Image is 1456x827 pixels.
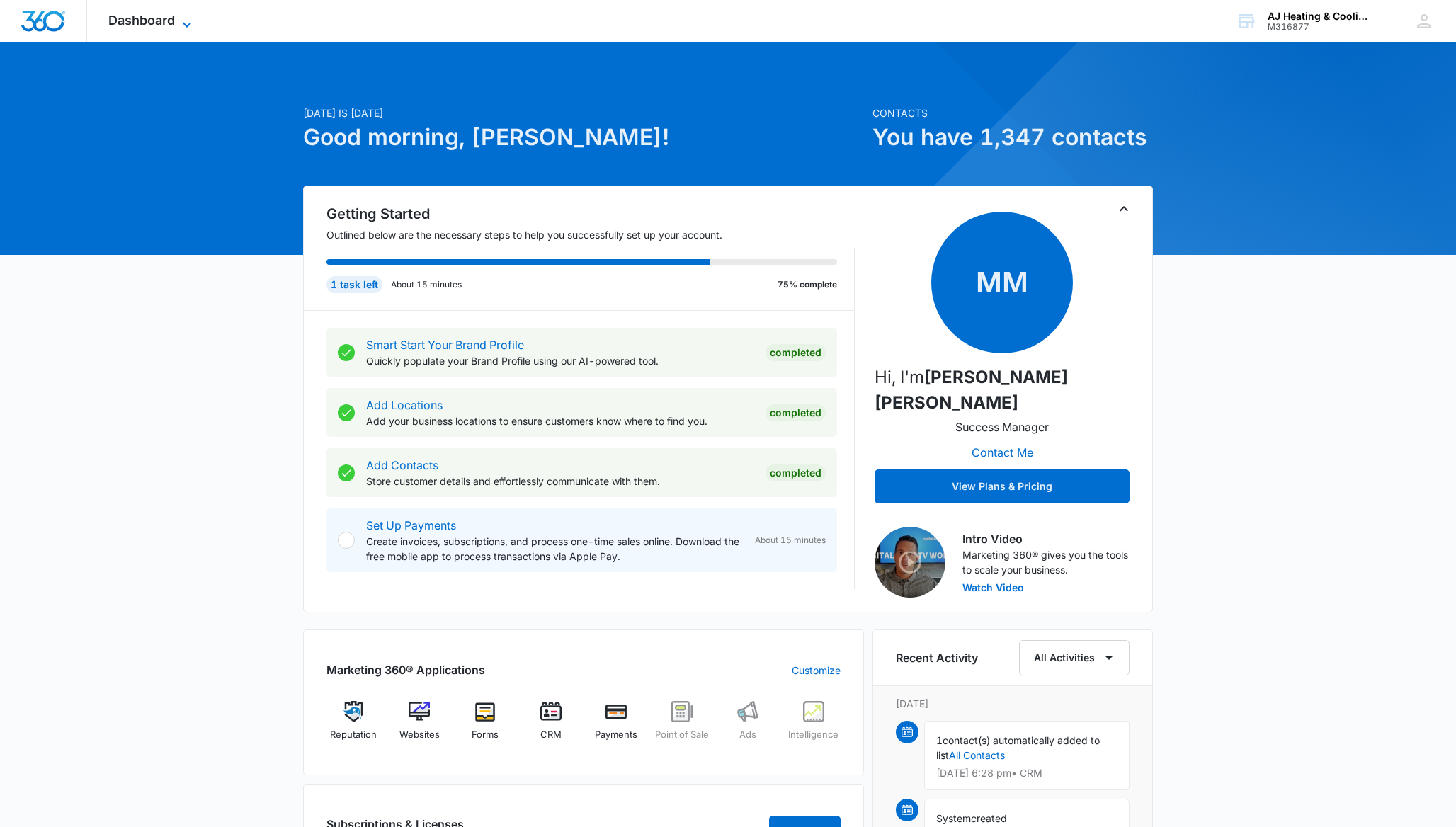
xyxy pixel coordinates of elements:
h2: Marketing 360® Applications [326,661,485,678]
span: 1 [936,734,943,746]
p: Quickly populate your Brand Profile using our AI-powered tool. [366,353,754,368]
a: All Contacts [949,749,1005,761]
span: About 15 minutes [755,534,826,547]
a: Set Up Payments [366,518,456,532]
span: Ads [739,728,756,742]
div: account id [1268,22,1371,32]
a: Forms [458,701,513,752]
span: Websites [399,728,440,742]
h2: Getting Started [326,203,855,224]
span: MM [931,212,1073,353]
span: Payments [595,728,637,742]
a: Websites [392,701,447,752]
a: Smart Start Your Brand Profile [366,338,524,352]
div: 1 task left [326,276,382,293]
strong: [PERSON_NAME] [PERSON_NAME] [875,367,1068,413]
a: CRM [523,701,578,752]
p: [DATE] [896,696,1130,711]
p: Success Manager [955,418,1049,435]
img: Intro Video [875,527,945,598]
div: Completed [766,344,826,361]
p: Hi, I'm [875,365,1130,416]
button: Watch Video [962,583,1024,593]
span: Dashboard [108,13,175,28]
span: Point of Sale [655,728,709,742]
button: Contact Me [957,435,1047,469]
a: Add Locations [366,398,443,412]
p: Outlined below are the necessary steps to help you successfully set up your account. [326,227,855,242]
p: Create invoices, subscriptions, and process one-time sales online. Download the free mobile app t... [366,534,744,564]
p: Contacts [872,105,1153,120]
button: Toggle Collapse [1115,200,1132,217]
h1: Good morning, [PERSON_NAME]! [303,120,864,154]
span: System [936,812,971,824]
h3: Intro Video [962,530,1130,547]
span: CRM [540,728,562,742]
h6: Recent Activity [896,649,978,666]
a: Customize [792,663,841,678]
p: 75% complete [778,278,837,291]
p: [DATE] is [DATE] [303,105,864,120]
a: Add Contacts [366,458,438,472]
span: Reputation [330,728,377,742]
a: Payments [589,701,644,752]
h1: You have 1,347 contacts [872,120,1153,154]
button: All Activities [1019,640,1130,675]
p: [DATE] 6:28 pm • CRM [936,768,1117,778]
a: Intelligence [786,701,841,752]
a: Ads [721,701,775,752]
div: account name [1268,11,1371,22]
div: Completed [766,404,826,421]
a: Point of Sale [655,701,710,752]
p: Marketing 360® gives you the tools to scale your business. [962,547,1130,577]
button: View Plans & Pricing [875,469,1130,503]
span: Intelligence [788,728,838,742]
div: Completed [766,464,826,481]
span: Forms [472,728,499,742]
p: Store customer details and effortlessly communicate with them. [366,474,754,489]
a: Reputation [326,701,381,752]
span: contact(s) automatically added to list [936,734,1100,761]
p: Add your business locations to ensure customers know where to find you. [366,413,754,428]
p: About 15 minutes [391,278,462,291]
